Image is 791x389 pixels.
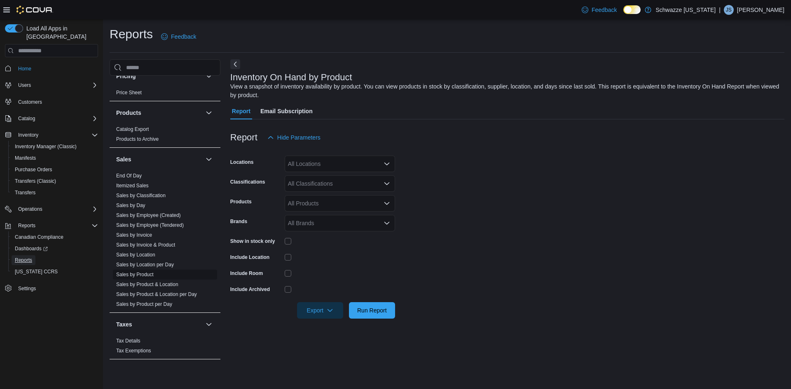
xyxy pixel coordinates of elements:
span: Inventory [15,130,98,140]
a: Sales by Product & Location [116,282,178,287]
a: Itemized Sales [116,183,149,189]
p: | [719,5,721,15]
button: Customers [2,96,101,108]
button: Canadian Compliance [8,231,101,243]
button: Settings [2,282,101,294]
a: Customers [15,97,45,107]
h3: Taxes [116,320,132,328]
span: Sales by Classification [116,192,166,199]
span: Canadian Compliance [12,232,98,242]
a: Manifests [12,153,39,163]
span: Inventory [18,132,38,138]
button: Transfers (Classic) [8,175,101,187]
button: Operations [15,204,46,214]
button: Manifests [8,152,101,164]
span: Email Subscription [260,103,313,119]
span: Home [18,65,31,72]
button: Reports [8,254,101,266]
label: Locations [230,159,254,165]
a: Tax Exemptions [116,348,151,354]
button: Open list of options [384,180,390,187]
span: Reports [15,257,32,263]
button: Next [230,59,240,69]
span: Catalog Export [116,126,149,133]
div: Products [110,124,220,147]
button: Taxes [204,319,214,329]
label: Brands [230,218,247,225]
span: Users [15,80,98,90]
button: Pricing [204,71,214,81]
span: Feedback [592,6,617,14]
a: Transfers (Classic) [12,176,59,186]
button: Run Report [349,302,395,319]
a: Products to Archive [116,136,159,142]
input: Dark Mode [623,5,641,14]
span: Report [232,103,250,119]
a: Canadian Compliance [12,232,67,242]
a: End Of Day [116,173,142,179]
a: Sales by Invoice [116,232,152,238]
span: Export [302,302,338,319]
a: Catalog Export [116,126,149,132]
span: Inventory Manager (Classic) [12,142,98,151]
a: Sales by Location per Day [116,262,174,268]
a: Sales by Classification [116,193,166,198]
a: Feedback [158,28,199,45]
h1: Reports [110,26,153,42]
button: Taxes [116,320,202,328]
span: Inventory Manager (Classic) [15,143,77,150]
h3: Inventory On Hand by Product [230,72,352,82]
div: Pricing [110,88,220,101]
span: Products to Archive [116,136,159,142]
a: Dashboards [12,244,51,254]
span: Customers [15,97,98,107]
button: Purchase Orders [8,164,101,175]
div: Taxes [110,336,220,359]
span: Catalog [15,114,98,123]
img: Cova [16,6,53,14]
button: Pricing [116,72,202,80]
h3: Report [230,133,257,142]
span: Settings [15,283,98,293]
button: Users [15,80,34,90]
span: Dashboards [15,245,48,252]
nav: Complex example [5,59,98,316]
span: Sales by Product & Location [116,281,178,288]
span: Transfers (Classic) [12,176,98,186]
button: Transfers [8,187,101,198]
button: Sales [204,154,214,164]
div: Jesse Scott [724,5,734,15]
button: Reports [2,220,101,231]
label: Classifications [230,179,265,185]
span: Run Report [357,306,387,314]
span: Feedback [171,33,196,41]
span: Sales by Product [116,271,154,278]
span: Manifests [15,155,36,161]
button: Inventory [15,130,42,140]
span: Transfers (Classic) [15,178,56,184]
button: [US_STATE] CCRS [8,266,101,277]
p: Schwazze [US_STATE] [655,5,716,15]
label: Show in stock only [230,238,275,245]
span: Users [18,82,31,89]
a: Feedback [578,2,620,18]
label: Products [230,198,252,205]
button: Export [297,302,343,319]
label: Include Room [230,270,263,277]
button: Home [2,62,101,74]
span: Operations [15,204,98,214]
button: Products [116,109,202,117]
a: Sales by Location [116,252,155,258]
div: Sales [110,171,220,312]
div: View a snapshot of inventory availability by product. You can view products in stock by classific... [230,82,780,100]
button: Open list of options [384,161,390,167]
a: Dashboards [8,243,101,254]
span: Load All Apps in [GEOGRAPHIC_DATA] [23,24,98,41]
label: Include Archived [230,286,270,293]
span: Sales by Product & Location per Day [116,291,197,298]
span: JS [726,5,732,15]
